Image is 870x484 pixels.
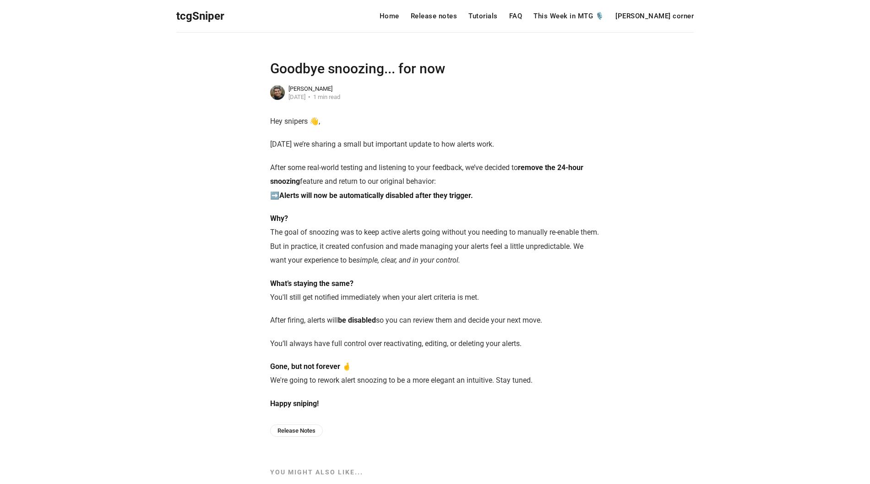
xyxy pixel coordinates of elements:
p: After firing, alerts will so you can review them and decide your next move. [270,313,600,327]
p: Hey snipers 👋, [270,115,600,128]
p: The goal of snoozing was to keep active alerts going without you needing to manually re-enable th... [270,212,600,268]
strong: Gone, but not forever 🤞 [270,362,351,371]
em: simple, clear, and in your control. [356,256,460,264]
a: Release Notes [270,424,323,437]
p: After some real-world testing and listening to your feedback, we’ve decided to feature and return... [270,161,600,203]
a: FAQ [509,13,522,20]
a: Release notes [411,13,457,20]
strong: be disabled [338,316,376,324]
h3: You Might Also Like... [270,468,600,476]
a: Tutorials [468,13,498,20]
time: [DATE] [288,93,305,100]
strong: Alerts will now be automatically disabled after they trigger. [279,191,473,200]
p: You'll still get notified immediately when your alert criteria is met. [270,277,600,305]
strong: Happy sniping! [270,399,319,408]
a: tcgSniper [176,7,224,26]
strong: What’s staying the same? [270,279,353,288]
a: [PERSON_NAME] corner [615,13,694,20]
p: We're going to rework alert snoozing to be a more elegant an intuitive. Stay tuned. [270,360,600,388]
a: Home [380,13,399,20]
span: tcgSniper [176,10,224,22]
h1: Goodbye snoozing... for now [270,60,600,77]
a: This Week in MTG 🎙️ [533,13,604,20]
div: 1 min read [305,94,340,100]
p: You’ll always have full control over reactivating, editing, or deleting your alerts. [270,337,600,351]
strong: Why? [270,214,288,223]
img: Jonathan Hosein [269,84,286,101]
p: [DATE] we’re sharing a small but important update to how alerts work. [270,137,600,151]
a: [PERSON_NAME] [288,85,332,92]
